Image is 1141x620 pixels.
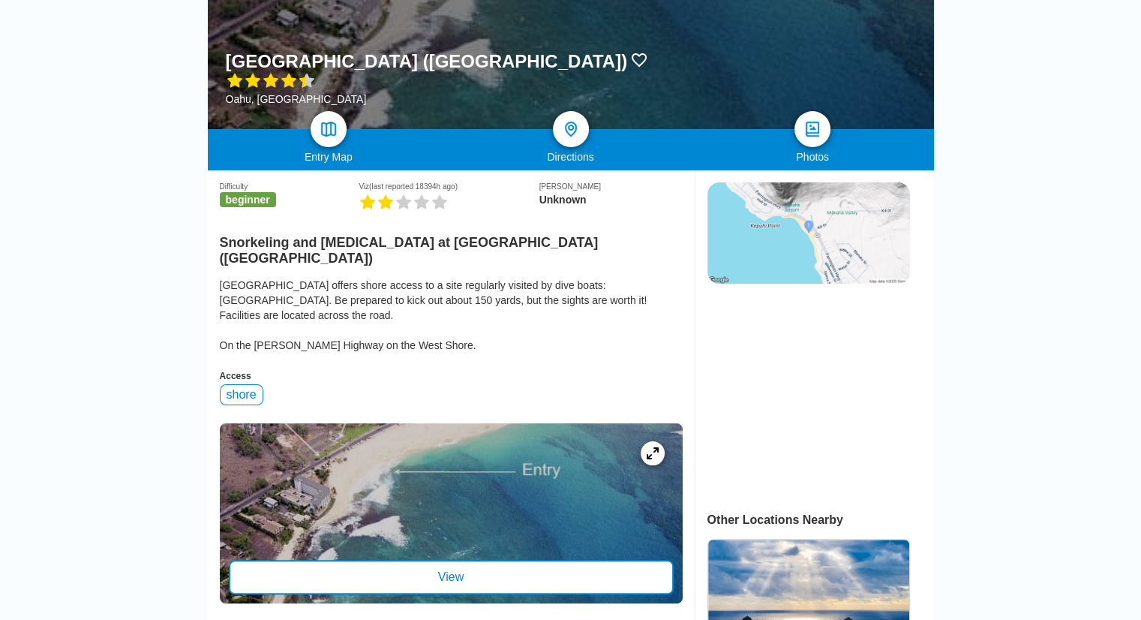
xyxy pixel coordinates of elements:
[553,111,589,147] a: directions
[220,278,683,353] div: [GEOGRAPHIC_DATA] offers shore access to a site regularly visited by dive boats: [GEOGRAPHIC_DATA...
[539,182,683,191] div: [PERSON_NAME]
[220,192,276,207] span: beginner
[220,371,683,381] div: Access
[220,182,359,191] div: Difficulty
[320,120,338,138] img: map
[226,93,649,105] div: Oahu, [GEOGRAPHIC_DATA]
[359,182,539,191] div: Viz (last reported 18394h ago)
[220,384,263,405] div: shore
[220,226,683,266] h2: Snorkeling and [MEDICAL_DATA] at [GEOGRAPHIC_DATA] ([GEOGRAPHIC_DATA])
[692,151,934,163] div: Photos
[707,182,910,284] img: staticmap
[220,423,683,603] a: entry mapView
[707,513,934,527] div: Other Locations Nearby
[794,111,830,147] a: photos
[208,151,450,163] div: Entry Map
[311,111,347,147] a: map
[562,120,580,138] img: directions
[226,51,628,72] h1: [GEOGRAPHIC_DATA] ([GEOGRAPHIC_DATA])
[539,194,683,206] div: Unknown
[803,120,821,138] img: photos
[449,151,692,163] div: Directions
[229,560,674,594] div: View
